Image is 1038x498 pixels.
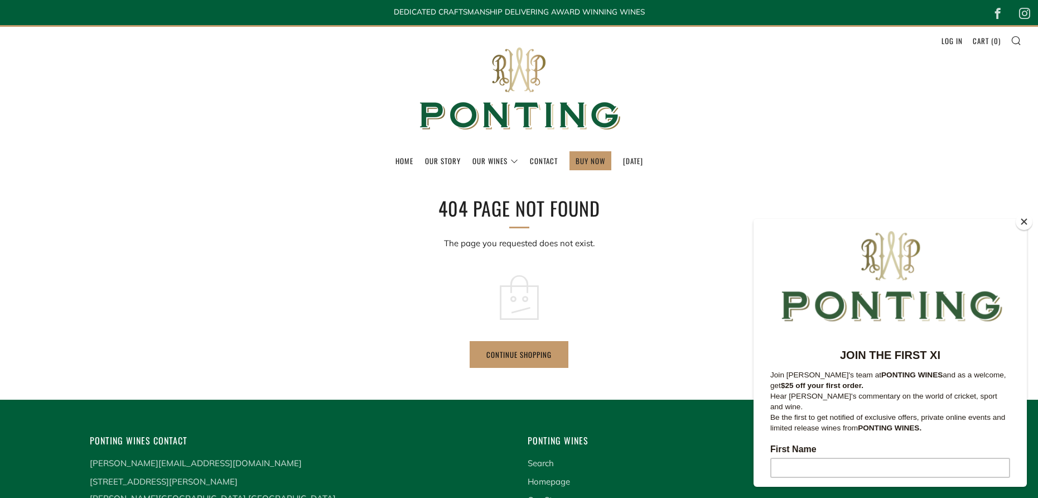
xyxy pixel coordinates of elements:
p: The page you requested does not exist. [335,235,703,252]
p: Hear [PERSON_NAME]'s commentary on the world of cricket, sport and wine. [17,172,257,193]
a: Our Story [425,152,461,170]
label: Last Name [17,272,257,286]
strong: $25 off your first order. [27,162,110,171]
img: Ponting Wines [408,27,631,151]
label: First Name [17,226,257,239]
a: Our Wines [472,152,518,170]
a: Search [528,458,554,468]
a: Log in [942,32,963,50]
strong: PONTING WINES. [104,205,168,213]
strong: PONTING WINES [128,152,189,160]
h1: 404 Page Not Found [335,194,703,222]
h4: Ponting Wines Contact [90,433,511,448]
span: We will send you a confirmation email to subscribe. I agree to sign up to the Ponting Wines newsl... [17,400,250,448]
a: Homepage [528,476,570,487]
h4: Ponting Wines [528,433,949,448]
a: Cart (0) [973,32,1001,50]
p: Join [PERSON_NAME]'s team at and as a welcome, get [17,151,257,172]
a: [DATE] [623,152,643,170]
a: [PERSON_NAME][EMAIL_ADDRESS][DOMAIN_NAME] [90,458,302,468]
a: BUY NOW [576,152,605,170]
input: Subscribe [17,366,257,386]
p: Be the first to get notified of exclusive offers, private online events and limited release wines... [17,193,257,214]
span: 0 [994,35,998,46]
label: Email [17,319,257,333]
a: Contact [530,152,558,170]
a: Home [395,152,413,170]
a: Continue shopping [470,341,568,368]
strong: JOIN THE FIRST XI [86,130,187,142]
button: Close [1016,213,1032,230]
